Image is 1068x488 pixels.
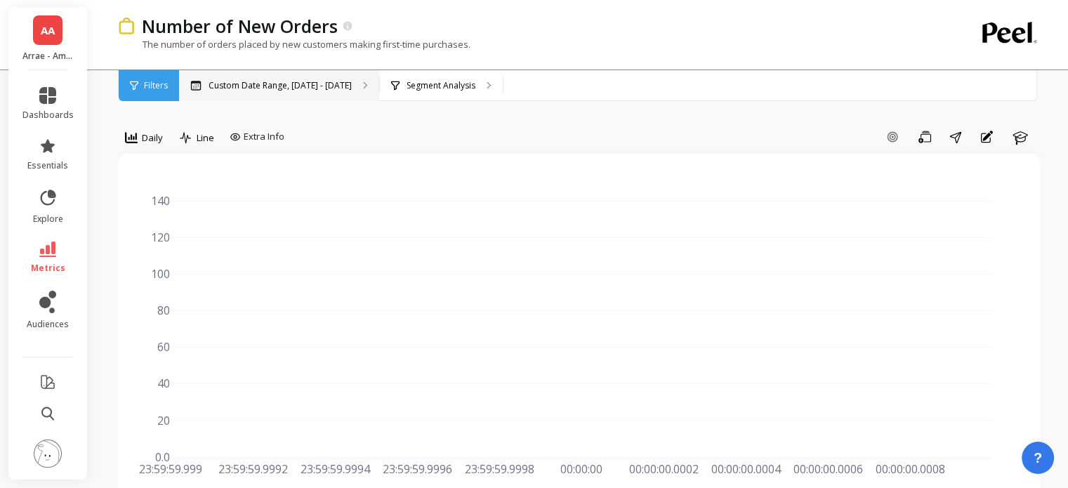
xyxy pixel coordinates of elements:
[34,440,62,468] img: profile picture
[244,130,284,144] span: Extra Info
[407,80,475,91] p: Segment Analysis
[118,18,135,35] img: header icon
[1034,448,1042,468] span: ?
[1022,442,1054,474] button: ?
[197,131,214,145] span: Line
[142,14,338,38] p: Number of New Orders
[31,263,65,274] span: metrics
[33,213,63,225] span: explore
[142,131,163,145] span: Daily
[118,38,470,51] p: The number of orders placed by new customers making first-time purchases.
[209,80,352,91] p: Custom Date Range, [DATE] - [DATE]
[27,160,68,171] span: essentials
[41,22,55,39] span: AA
[22,110,74,121] span: dashboards
[144,80,168,91] span: Filters
[27,319,69,330] span: audiences
[22,51,74,62] p: Arrae - Amazon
